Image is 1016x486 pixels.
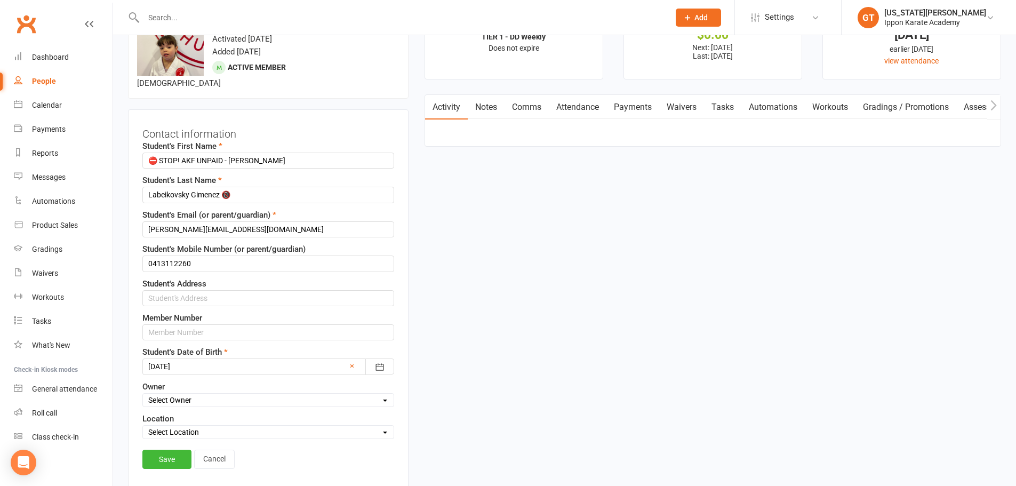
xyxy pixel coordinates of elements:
[14,377,113,401] a: General attendance kiosk mode
[32,173,66,181] div: Messages
[142,124,394,140] h3: Contact information
[32,433,79,441] div: Class check-in
[505,95,549,119] a: Comms
[32,149,58,157] div: Reports
[32,53,69,61] div: Dashboard
[634,29,792,41] div: $0.00
[142,153,394,169] input: Student's First Name
[676,9,721,27] button: Add
[14,333,113,357] a: What's New
[212,47,261,57] time: Added [DATE]
[14,285,113,309] a: Workouts
[14,261,113,285] a: Waivers
[350,360,354,372] a: ×
[142,221,394,237] input: Student's Email (or parent/guardian)
[142,256,394,272] input: Student's Mobile Number (or parent/guardian)
[14,165,113,189] a: Messages
[765,5,794,29] span: Settings
[833,43,991,55] div: earlier [DATE]
[14,425,113,449] a: Class kiosk mode
[13,11,39,37] a: Clubworx
[634,43,792,60] p: Next: [DATE] Last: [DATE]
[14,141,113,165] a: Reports
[142,380,165,393] label: Owner
[14,213,113,237] a: Product Sales
[858,7,879,28] div: GT
[142,312,202,324] label: Member Number
[142,450,191,469] a: Save
[142,174,222,187] label: Student's Last Name
[142,209,276,221] label: Student's Email (or parent/guardian)
[32,269,58,277] div: Waivers
[142,140,222,153] label: Student's First Name
[14,401,113,425] a: Roll call
[142,187,394,203] input: Student's Last Name
[704,95,741,119] a: Tasks
[14,117,113,141] a: Payments
[32,293,64,301] div: Workouts
[805,95,855,119] a: Workouts
[11,450,36,475] div: Open Intercom Messenger
[32,101,62,109] div: Calendar
[884,8,986,18] div: [US_STATE][PERSON_NAME]
[32,385,97,393] div: General attendance
[32,341,70,349] div: What's New
[833,29,991,41] div: [DATE]
[549,95,606,119] a: Attendance
[489,44,539,52] span: Does not expire
[142,346,228,358] label: Student's Date of Birth
[14,309,113,333] a: Tasks
[741,95,805,119] a: Automations
[32,221,78,229] div: Product Sales
[140,10,662,25] input: Search...
[32,245,62,253] div: Gradings
[137,9,204,76] img: image1741331680.png
[142,412,174,425] label: Location
[884,57,939,65] a: view attendance
[14,237,113,261] a: Gradings
[194,450,235,469] a: Cancel
[212,34,272,44] time: Activated [DATE]
[855,95,956,119] a: Gradings / Promotions
[228,63,286,71] span: Active member
[32,77,56,85] div: People
[468,95,505,119] a: Notes
[425,95,468,119] a: Activity
[14,93,113,117] a: Calendar
[14,189,113,213] a: Automations
[694,13,708,22] span: Add
[32,197,75,205] div: Automations
[659,95,704,119] a: Waivers
[142,277,206,290] label: Student's Address
[142,324,394,340] input: Member Number
[14,69,113,93] a: People
[32,125,66,133] div: Payments
[142,290,394,306] input: Student's Address
[32,317,51,325] div: Tasks
[137,78,221,88] span: [DEMOGRAPHIC_DATA]
[482,33,546,41] strong: TIER 1 - DD Weekly
[142,243,306,256] label: Student's Mobile Number (or parent/guardian)
[14,45,113,69] a: Dashboard
[884,18,986,27] div: Ippon Karate Academy
[32,409,57,417] div: Roll call
[606,95,659,119] a: Payments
